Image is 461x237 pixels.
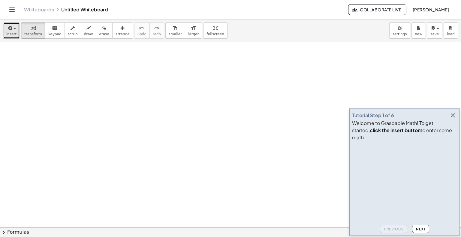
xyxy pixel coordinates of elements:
i: format_size [191,25,196,32]
span: fullscreen [206,32,224,36]
button: undoundo [134,22,150,39]
button: load [444,22,458,39]
span: keypad [48,32,62,36]
button: keyboardkeypad [45,22,65,39]
button: Next [412,225,429,233]
button: settings [389,22,410,39]
span: settings [393,32,407,36]
button: new [411,22,426,39]
div: Welcome to Graspable Math! To get started, to enter some math. [352,120,457,141]
div: Tutorial Step 1 of 6 [352,112,394,119]
span: undo [137,32,146,36]
span: save [430,32,439,36]
button: Toggle navigation [7,5,17,14]
span: [PERSON_NAME] [412,7,449,12]
span: draw [84,32,93,36]
button: save [427,22,442,39]
span: smaller [169,32,182,36]
span: insert [6,32,17,36]
span: Next [416,227,425,231]
button: [PERSON_NAME] [408,4,454,15]
i: undo [139,25,145,32]
button: arrange [112,22,133,39]
i: redo [154,25,160,32]
span: redo [153,32,161,36]
button: redoredo [149,22,164,39]
span: larger [188,32,199,36]
b: click the insert button [370,127,420,133]
button: transform [21,22,45,39]
button: Collaborate Live [348,4,406,15]
span: load [447,32,455,36]
button: format_sizesmaller [165,22,185,39]
a: Whiteboards [24,7,54,13]
button: fullscreen [203,22,227,39]
span: Collaborate Live [353,7,401,12]
span: new [415,32,422,36]
span: scrub [68,32,78,36]
span: erase [99,32,109,36]
span: transform [24,32,42,36]
span: arrange [116,32,130,36]
button: format_sizelarger [185,22,202,39]
i: format_size [172,25,178,32]
button: scrub [65,22,81,39]
button: draw [81,22,96,39]
i: keyboard [52,25,58,32]
button: erase [96,22,112,39]
button: insert [3,22,20,39]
